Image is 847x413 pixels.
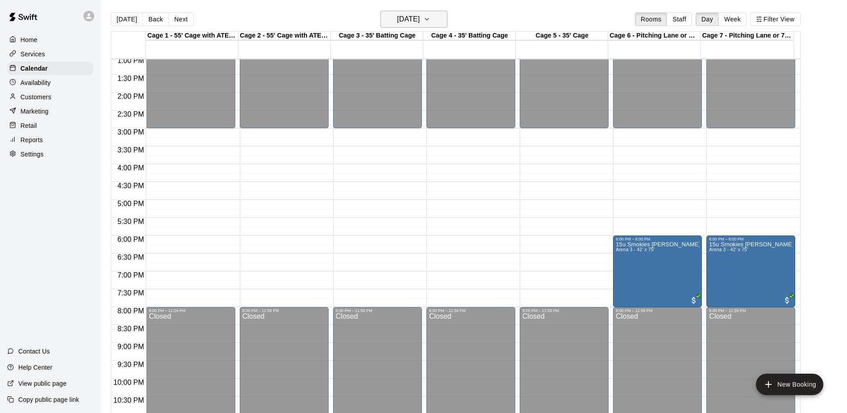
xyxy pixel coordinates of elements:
[522,308,606,313] div: 8:00 PM – 11:59 PM
[516,32,608,40] div: Cage 5 - 35' Cage
[7,147,93,161] a: Settings
[7,76,93,89] a: Availability
[429,308,513,313] div: 8:00 PM – 11:59 PM
[115,128,146,136] span: 3:00 PM
[115,218,146,225] span: 5:30 PM
[115,146,146,154] span: 3:30 PM
[750,13,800,26] button: Filter View
[21,50,45,59] p: Services
[115,271,146,279] span: 7:00 PM
[336,308,419,313] div: 8:00 PM – 11:59 PM
[696,13,719,26] button: Day
[115,343,146,350] span: 9:00 PM
[21,121,37,130] p: Retail
[18,347,50,356] p: Contact Us
[142,13,169,26] button: Back
[238,32,331,40] div: Cage 2 - 55' Cage with ATEC M3X 2.0 Baseball Pitching Machine
[115,164,146,172] span: 4:00 PM
[756,374,823,395] button: add
[21,107,49,116] p: Marketing
[21,135,43,144] p: Reports
[7,119,93,132] a: Retail
[709,237,793,241] div: 6:00 PM – 8:00 PM
[616,247,655,252] span: Arena 3 - 42' x 75'
[21,93,51,101] p: Customers
[709,247,748,252] span: Arena 3 - 42' x 75'
[115,253,146,261] span: 6:30 PM
[706,236,795,307] div: 6:00 PM – 8:00 PM: Arena 3 - 42' x 75'
[397,13,420,25] h6: [DATE]
[7,133,93,147] a: Reports
[115,289,146,297] span: 7:30 PM
[115,182,146,190] span: 4:30 PM
[616,237,699,241] div: 6:00 PM – 8:00 PM
[115,307,146,315] span: 8:00 PM
[689,296,698,305] span: All customers have paid
[242,308,326,313] div: 8:00 PM – 11:59 PM
[21,78,51,87] p: Availability
[115,110,146,118] span: 2:30 PM
[21,64,48,73] p: Calendar
[718,13,747,26] button: Week
[21,35,38,44] p: Home
[168,13,193,26] button: Next
[115,325,146,333] span: 8:30 PM
[111,13,143,26] button: [DATE]
[7,90,93,104] a: Customers
[380,11,447,28] button: [DATE]
[613,236,702,307] div: 6:00 PM – 8:00 PM: Arena 3 - 42' x 75'
[608,32,701,40] div: Cage 6 - Pitching Lane or Hitting (35' Cage)
[115,236,146,243] span: 6:00 PM
[7,47,93,61] a: Services
[7,33,93,46] a: Home
[616,308,699,313] div: 8:00 PM – 11:59 PM
[115,57,146,64] span: 1:00 PM
[667,13,692,26] button: Staff
[111,379,146,386] span: 10:00 PM
[18,363,52,372] p: Help Center
[146,32,238,40] div: Cage 1 - 55' Cage with ATEC M3X 2.0 Baseball Pitching Machine
[115,93,146,100] span: 2:00 PM
[18,395,79,404] p: Copy public page link
[7,62,93,75] a: Calendar
[115,200,146,207] span: 5:00 PM
[7,105,93,118] a: Marketing
[709,308,793,313] div: 8:00 PM – 11:59 PM
[783,296,792,305] span: All customers have paid
[635,13,667,26] button: Rooms
[115,361,146,368] span: 9:30 PM
[149,308,232,313] div: 8:00 PM – 11:59 PM
[423,32,516,40] div: Cage 4 - 35' Batting Cage
[111,396,146,404] span: 10:30 PM
[21,150,44,159] p: Settings
[18,379,67,388] p: View public page
[115,75,146,82] span: 1:30 PM
[701,32,793,40] div: Cage 7 - Pitching Lane or 70' Cage for live at-bats
[331,32,423,40] div: Cage 3 - 35' Batting Cage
